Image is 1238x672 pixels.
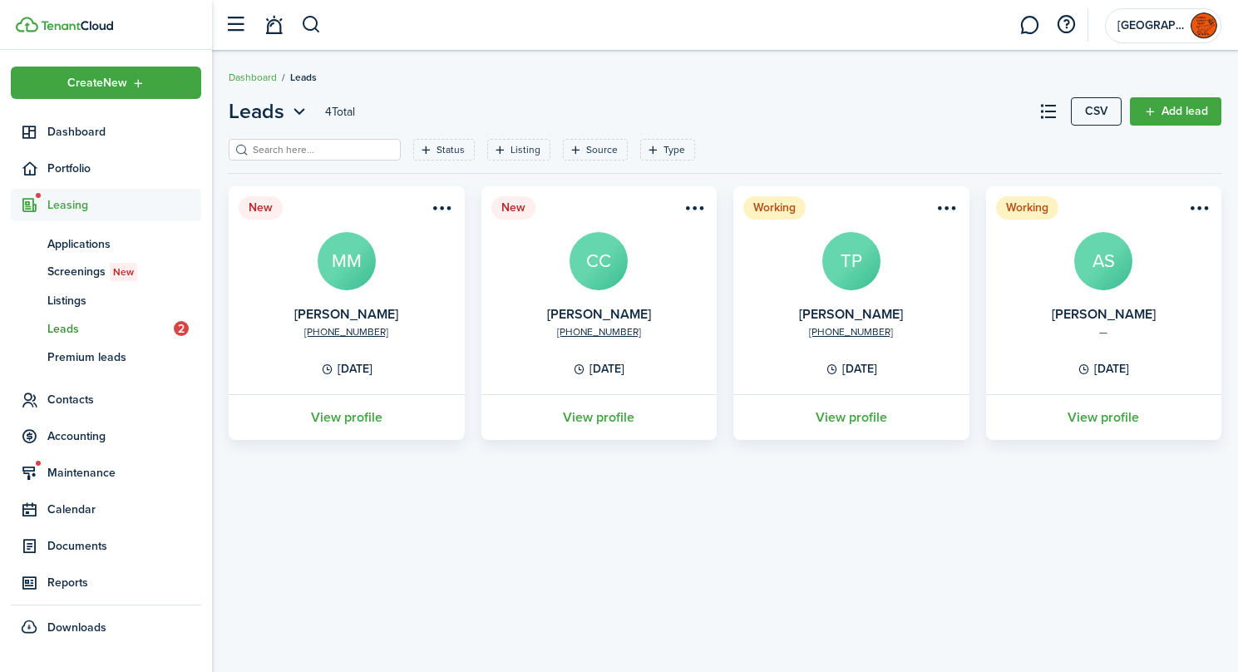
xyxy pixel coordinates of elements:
[47,235,201,253] span: Applications
[304,324,388,339] a: [PHONE_NUMBER]
[586,142,618,157] filter-tag-label: Source
[731,394,972,440] a: View profile
[491,196,535,220] status: New
[547,307,651,322] h2: Carter Clements
[589,360,624,378] strong: [DATE]
[174,321,189,336] span: 2
[822,232,880,290] a: TP
[47,619,106,636] span: Downloads
[487,139,550,161] filter-tag: Open filter
[290,70,317,85] span: Leads
[41,21,113,31] img: TenantCloud
[11,116,201,148] a: Dashboard
[809,324,893,339] a: [PHONE_NUMBER]
[229,96,310,126] button: Open menu
[799,307,903,322] h2: Tyler Perelle
[239,196,283,220] status: New
[47,574,201,591] span: Reports
[557,324,641,339] a: [PHONE_NUMBER]
[47,160,201,177] span: Portfolio
[510,142,540,157] filter-tag-label: Listing
[67,77,127,89] span: Create New
[47,320,174,338] span: Leads
[437,142,465,157] filter-tag-label: Status
[547,307,651,322] a: [PERSON_NAME]
[47,537,201,555] span: Documents
[799,307,903,322] a: [PERSON_NAME]
[1130,97,1221,126] a: Add lead
[318,232,376,290] a: MM
[325,103,355,121] header-page-total: 4 Total
[1094,360,1129,378] strong: [DATE]
[229,70,277,85] a: Dashboard
[47,292,201,309] span: Listings
[113,264,134,279] span: New
[294,307,398,322] a: [PERSON_NAME]
[1052,11,1080,39] button: Open resource center
[249,142,395,158] input: Search here...
[640,139,695,161] filter-tag: Open filter
[11,286,201,314] a: Listings
[743,196,806,220] status: Working
[11,566,201,599] a: Reports
[47,263,201,281] span: Screenings
[219,9,251,41] button: Open sidebar
[229,96,310,126] button: Leads
[428,200,455,222] button: Open menu
[479,394,720,440] a: View profile
[563,139,628,161] filter-tag: Open filter
[226,394,467,440] a: View profile
[16,17,38,32] img: TenantCloud
[1071,97,1122,126] button: CSV
[258,4,289,47] a: Notifications
[663,142,685,157] filter-tag-label: Type
[842,360,877,378] strong: [DATE]
[933,200,959,222] button: Open menu
[984,394,1225,440] a: View profile
[1074,232,1132,290] a: AS
[570,232,628,290] a: CC
[301,11,322,39] button: Search
[229,96,284,126] span: Leads
[1014,4,1045,47] a: Messaging
[11,314,201,343] a: Leads2
[996,196,1058,220] status: Working
[294,307,398,322] h2: Madison Morse
[47,391,201,408] span: Contacts
[11,258,201,286] a: ScreeningsNew
[47,348,201,366] span: Premium leads
[1052,307,1156,322] h2: Austin Stotts
[47,427,201,445] span: Accounting
[413,139,475,161] filter-tag: Open filter
[47,464,201,482] span: Maintenance
[1185,200,1211,222] button: Open menu
[47,196,201,214] span: Leasing
[11,230,201,258] a: Applications
[338,360,372,378] strong: [DATE]
[1117,20,1184,32] span: Caribou County
[1052,307,1156,322] a: [PERSON_NAME]
[11,67,201,99] button: Open menu
[47,123,201,141] span: Dashboard
[680,200,707,222] button: Open menu
[47,501,201,518] span: Calendar
[1191,12,1217,39] img: Caribou County
[11,343,201,371] a: Premium leads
